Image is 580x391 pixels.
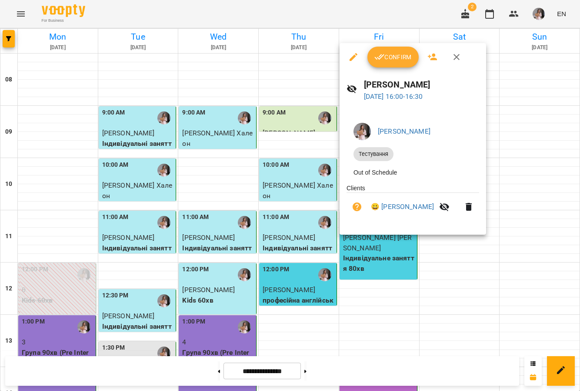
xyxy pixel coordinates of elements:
span: Confirm [374,52,412,62]
h6: [PERSON_NAME] [364,78,479,91]
button: Confirm [367,47,419,67]
a: 😀 [PERSON_NAME] [371,202,434,212]
span: Тестування [353,150,393,158]
a: [PERSON_NAME] [378,127,430,135]
a: [DATE] 16:00-16:30 [364,92,423,101]
li: Out of Schedule [347,165,479,180]
ul: Clients [347,184,479,224]
img: b3d641f4c4777ccbd52dfabb287f3e8a.jpg [353,123,371,140]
